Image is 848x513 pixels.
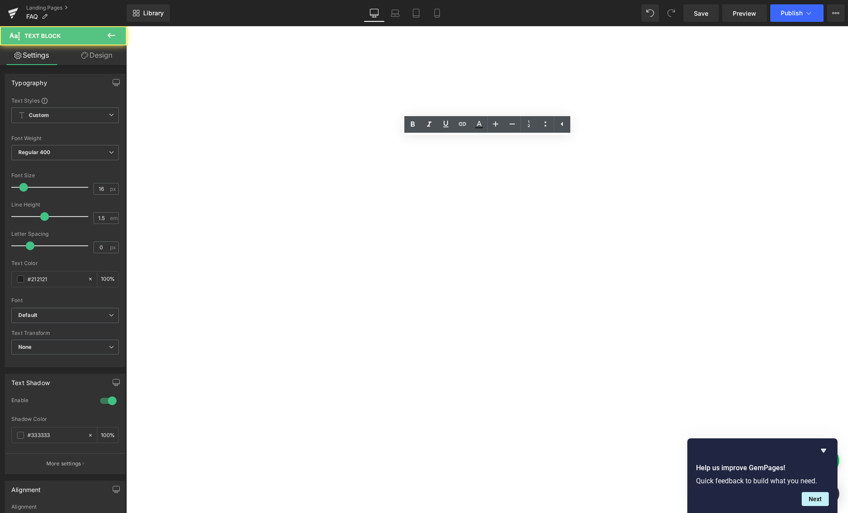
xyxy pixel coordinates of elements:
span: px [110,244,117,250]
span: Preview [733,9,756,18]
div: Font [11,297,119,303]
span: FAQ [26,13,38,20]
div: Shadow Color [11,416,119,422]
span: Library [143,9,164,17]
p: Quick feedback to build what you need. [696,477,829,485]
div: % [97,272,118,287]
b: Custom [29,112,49,119]
div: Alignment [11,504,119,510]
a: Tablet [406,4,427,22]
a: Preview [722,4,767,22]
div: Typography [11,74,47,86]
div: Letter Spacing [11,231,119,237]
button: Hide survey [818,445,829,456]
span: Publish [781,10,803,17]
input: Color [28,274,83,284]
button: Publish [770,4,824,22]
div: Text Styles [11,97,119,104]
a: Desktop [364,4,385,22]
a: Mobile [427,4,448,22]
div: Help us improve GemPages! [696,445,829,506]
span: em [110,215,117,221]
button: More [827,4,845,22]
b: Regular 400 [18,149,51,155]
div: Line Height [11,202,119,208]
span: px [110,186,117,192]
div: % [97,427,118,443]
div: Text Shadow [11,374,50,386]
b: None [18,344,32,350]
a: Laptop [385,4,406,22]
div: Text Transform [11,330,119,336]
button: Redo [662,4,680,22]
span: Text Block [24,32,61,39]
div: Alignment [11,481,41,493]
p: More settings [46,460,81,468]
a: Landing Pages [26,4,127,11]
a: New Library [127,4,170,22]
div: Font Weight [11,135,119,141]
div: Font Size [11,172,119,179]
button: Undo [641,4,659,22]
button: Next question [802,492,829,506]
button: More settings [5,453,125,474]
a: Design [65,45,128,65]
i: Default [18,312,37,319]
div: Text Color [11,260,119,266]
span: Save [694,9,708,18]
input: Color [28,430,83,440]
div: Enable [11,397,91,406]
h2: Help us improve GemPages! [696,463,829,473]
